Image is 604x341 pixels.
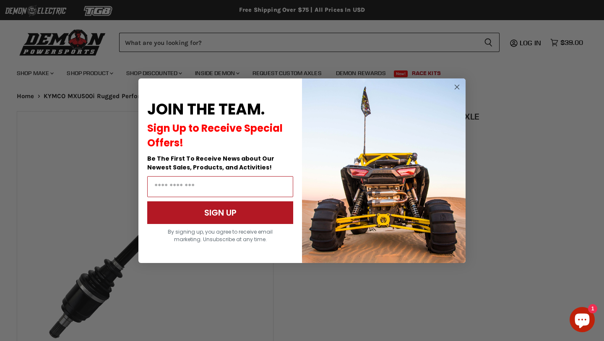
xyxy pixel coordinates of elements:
[567,307,597,334] inbox-online-store-chat: Shopify online store chat
[452,82,462,92] button: Close dialog
[168,228,273,243] span: By signing up, you agree to receive email marketing. Unsubscribe at any time.
[147,99,265,120] span: JOIN THE TEAM.
[147,154,274,172] span: Be The First To Receive News about Our Newest Sales, Products, and Activities!
[302,78,466,263] img: a9095488-b6e7-41ba-879d-588abfab540b.jpeg
[147,176,293,197] input: Email Address
[147,121,283,150] span: Sign Up to Receive Special Offers!
[147,201,293,224] button: SIGN UP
